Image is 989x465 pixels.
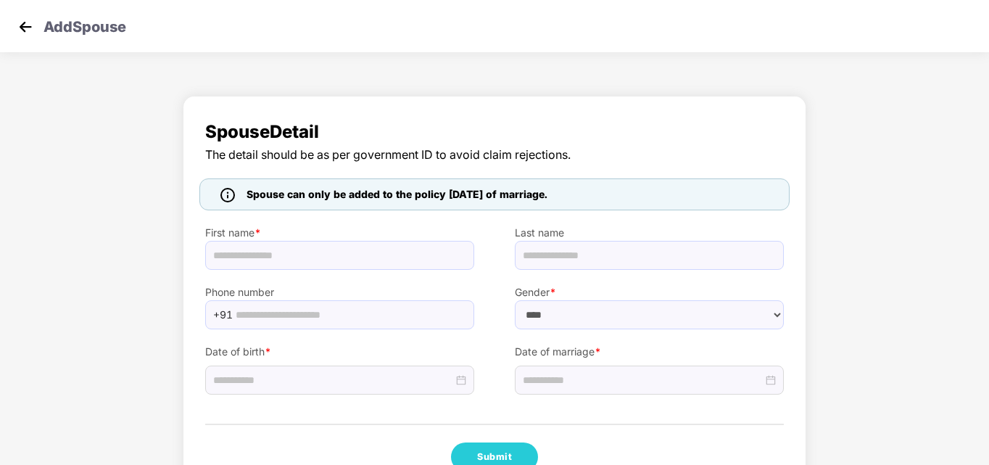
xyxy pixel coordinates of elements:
span: +91 [213,304,233,326]
p: Add Spouse [44,16,126,33]
img: svg+xml;base64,PHN2ZyB4bWxucz0iaHR0cDovL3d3dy53My5vcmcvMjAwMC9zdmciIHdpZHRoPSIzMCIgaGVpZ2h0PSIzMC... [15,16,36,38]
span: Spouse Detail [205,118,784,146]
label: Date of birth [205,344,474,360]
label: Last name [515,225,784,241]
span: Spouse can only be added to the policy [DATE] of marriage. [247,186,547,202]
label: Gender [515,284,784,300]
label: Date of marriage [515,344,784,360]
label: Phone number [205,284,474,300]
label: First name [205,225,474,241]
span: The detail should be as per government ID to avoid claim rejections. [205,146,784,164]
img: icon [220,188,235,202]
